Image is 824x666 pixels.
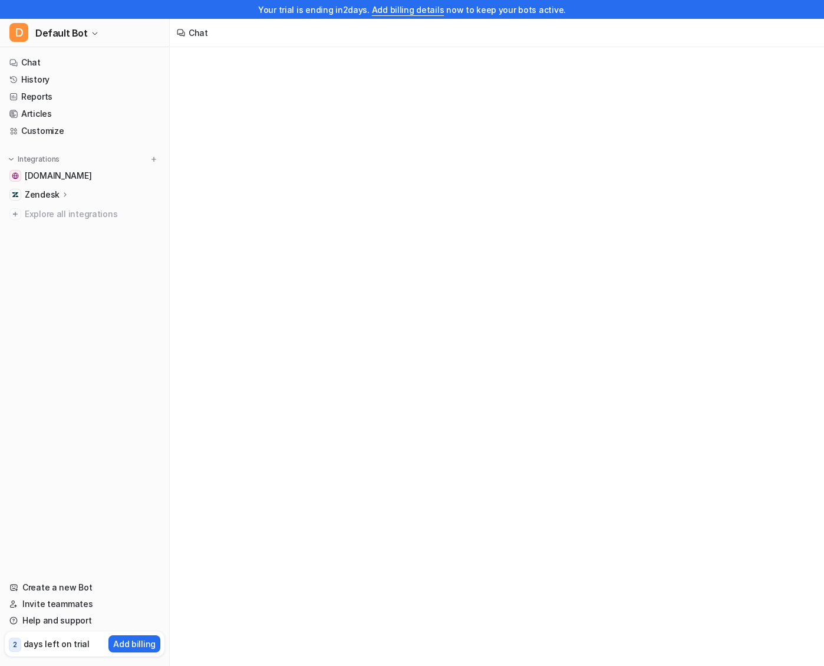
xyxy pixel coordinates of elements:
[113,638,156,650] p: Add billing
[5,206,164,222] a: Explore all integrations
[13,639,17,650] p: 2
[12,191,19,198] img: Zendesk
[5,612,164,629] a: Help and support
[5,579,164,596] a: Create a new Bot
[5,153,63,165] button: Integrations
[9,208,21,220] img: explore all integrations
[108,635,160,652] button: Add billing
[150,155,158,163] img: menu_add.svg
[5,168,164,184] a: docs.alternativepayments.io[DOMAIN_NAME]
[5,123,164,139] a: Customize
[5,54,164,71] a: Chat
[372,5,444,15] a: Add billing details
[35,25,88,41] span: Default Bot
[25,170,91,182] span: [DOMAIN_NAME]
[25,189,60,201] p: Zendesk
[7,155,15,163] img: expand menu
[5,71,164,88] a: History
[5,88,164,105] a: Reports
[5,106,164,122] a: Articles
[24,638,90,650] p: days left on trial
[189,27,208,39] div: Chat
[5,596,164,612] a: Invite teammates
[12,172,19,179] img: docs.alternativepayments.io
[18,155,60,164] p: Integrations
[9,23,28,42] span: D
[25,205,160,224] span: Explore all integrations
